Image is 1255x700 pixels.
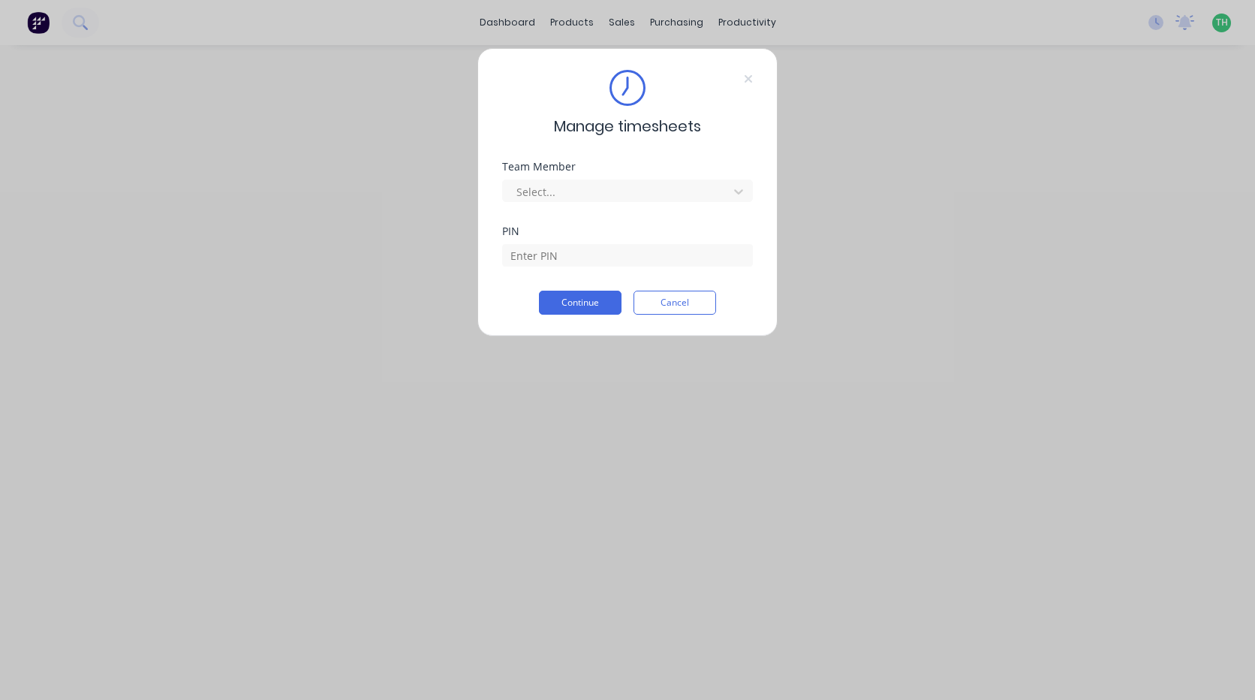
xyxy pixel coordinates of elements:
[502,226,753,237] div: PIN
[539,291,621,315] button: Continue
[554,115,701,137] span: Manage timesheets
[502,244,753,267] input: Enter PIN
[634,291,716,315] button: Cancel
[502,161,753,172] div: Team Member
